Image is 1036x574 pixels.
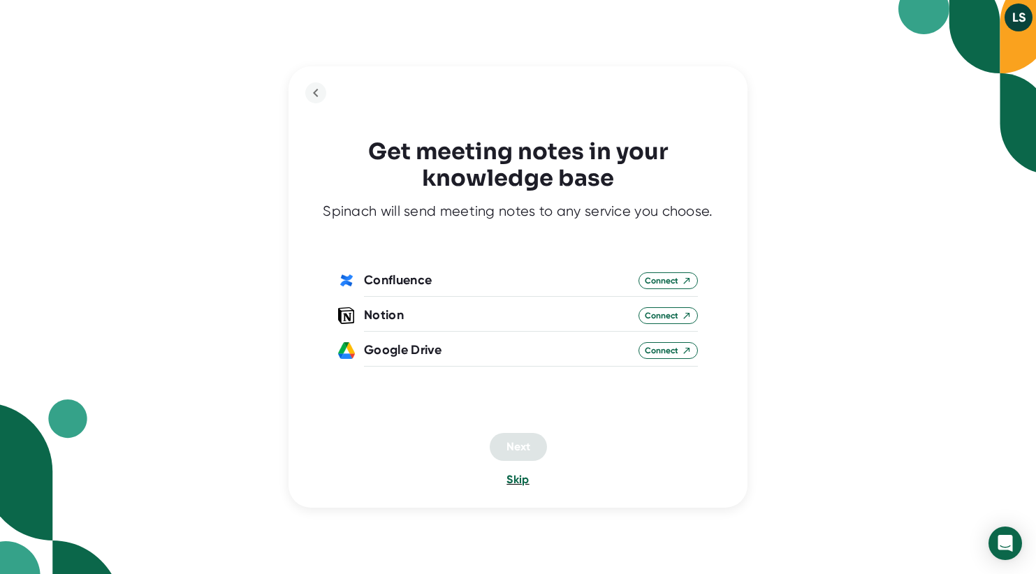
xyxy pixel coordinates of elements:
[1005,3,1033,31] button: LS
[490,433,547,461] button: Next
[305,82,326,103] button: back to previous step
[645,309,692,322] span: Connect
[338,342,355,359] img: XXOiC45XAAAAJXRFWHRkYXRlOmNyZWF0ZQAyMDIyLTExLTA1VDAyOjM0OjA1KzAwOjAwSH2V7QAAACV0RVh0ZGF0ZTptb2RpZ...
[645,274,692,287] span: Connect
[639,307,698,324] button: Connect
[338,307,355,324] img: notion-logo.a88433b7742b57808d88766775496112.svg
[364,342,442,358] div: Google Drive
[639,342,698,359] button: Connect
[309,138,728,192] h3: Get meeting notes in your knowledge base
[506,473,529,486] span: Skip
[506,440,530,453] span: Next
[639,272,698,289] button: Connect
[364,272,432,288] div: Confluence
[506,471,529,488] button: Skip
[988,527,1022,560] div: Open Intercom Messenger
[364,307,404,323] div: Notion
[323,203,713,220] div: Spinach will send meeting notes to any service you choose.
[645,344,692,357] span: Connect
[338,272,355,289] img: gdaTjGWjaPfDgAAAABJRU5ErkJggg==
